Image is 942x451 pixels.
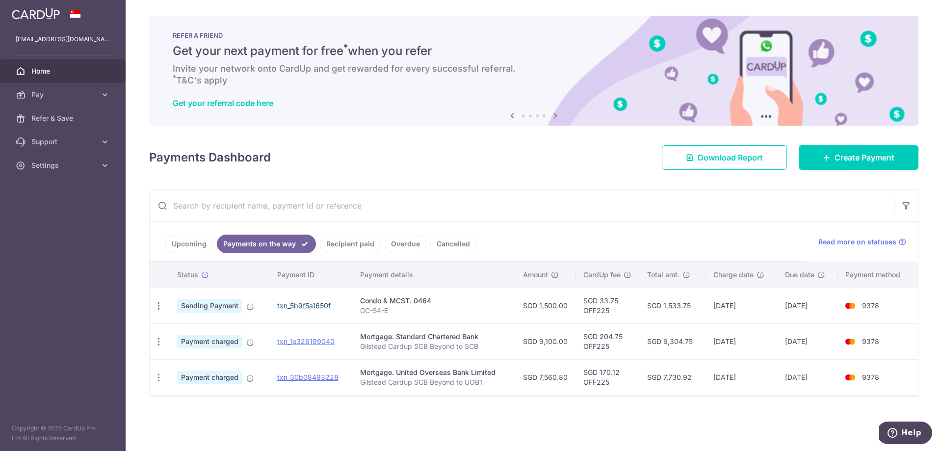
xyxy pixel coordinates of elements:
[12,8,60,20] img: CardUp
[269,262,352,288] th: Payment ID
[639,323,706,359] td: SGD 9,304.75
[862,337,879,345] span: 9378
[639,288,706,323] td: SGD 1,533.75
[785,270,814,280] span: Due date
[277,337,335,345] a: txn_1e326199040
[840,371,860,383] img: Bank Card
[277,301,331,310] a: txn_5b9f5a1650f
[662,145,787,170] a: Download Report
[706,359,778,395] td: [DATE]
[360,306,507,316] p: GC-54-E
[862,301,879,310] span: 9378
[149,16,918,126] img: RAF banner
[515,288,576,323] td: SGD 1,500.00
[706,288,778,323] td: [DATE]
[149,149,271,166] h4: Payments Dashboard
[713,270,754,280] span: Charge date
[385,235,426,253] a: Overdue
[173,63,895,86] h6: Invite your network onto CardUp and get rewarded for every successful referral. T&C's apply
[173,43,895,59] h5: Get your next payment for free when you refer
[576,288,639,323] td: SGD 33.75 OFF225
[320,235,381,253] a: Recipient paid
[177,371,242,384] span: Payment charged
[177,270,198,280] span: Status
[777,288,837,323] td: [DATE]
[515,323,576,359] td: SGD 9,100.00
[698,152,763,163] span: Download Report
[150,190,894,221] input: Search by recipient name, payment id or reference
[360,296,507,306] div: Condo & MCST. 0464
[360,332,507,342] div: Mortgage. Standard Chartered Bank
[706,323,778,359] td: [DATE]
[31,66,96,76] span: Home
[31,137,96,147] span: Support
[818,237,896,247] span: Read more on statuses
[777,359,837,395] td: [DATE]
[360,368,507,377] div: Mortgage. United Overseas Bank Limited
[818,237,906,247] a: Read more on statuses
[173,31,895,39] p: REFER A FRIEND
[352,262,515,288] th: Payment details
[31,90,96,100] span: Pay
[840,336,860,347] img: Bank Card
[639,359,706,395] td: SGD 7,730.92
[576,323,639,359] td: SGD 204.75 OFF225
[31,160,96,170] span: Settings
[277,373,339,381] a: txn_30b08493228
[515,359,576,395] td: SGD 7,560.80
[217,235,316,253] a: Payments on the way
[177,335,242,348] span: Payment charged
[647,270,680,280] span: Total amt.
[523,270,548,280] span: Amount
[177,299,242,313] span: Sending Payment
[360,342,507,351] p: Gilstead Cardup SCB Beyond to SCB
[430,235,476,253] a: Cancelled
[879,422,932,446] iframe: Opens a widget where you can find more information
[576,359,639,395] td: SGD 170.12 OFF225
[16,34,110,44] p: [EMAIL_ADDRESS][DOMAIN_NAME]
[840,300,860,312] img: Bank Card
[799,145,918,170] a: Create Payment
[165,235,213,253] a: Upcoming
[173,98,273,108] a: Get your referral code here
[583,270,621,280] span: CardUp fee
[862,373,879,381] span: 9378
[837,262,918,288] th: Payment method
[31,113,96,123] span: Refer & Save
[777,323,837,359] td: [DATE]
[835,152,894,163] span: Create Payment
[360,377,507,387] p: Gilstead Cardup SCB Beyond to UOB1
